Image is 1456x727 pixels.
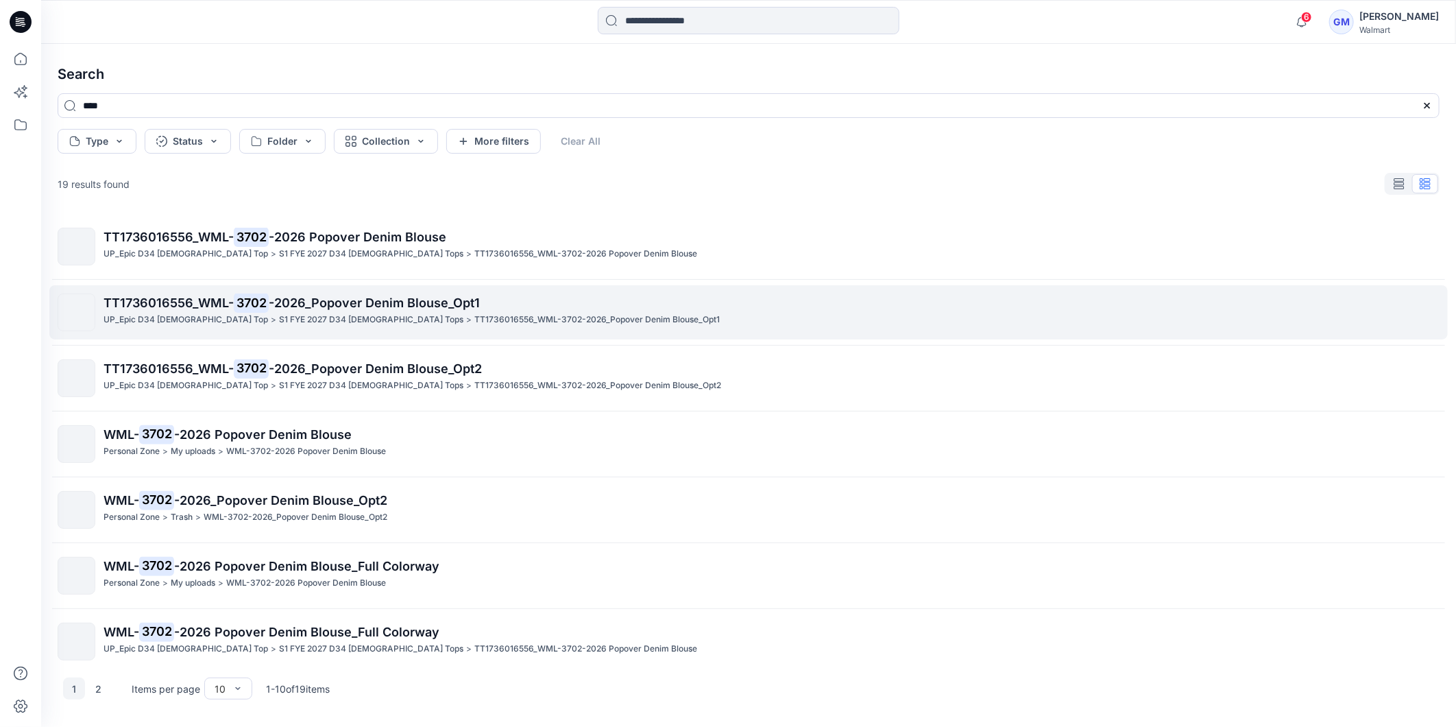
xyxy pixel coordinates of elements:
button: Folder [239,129,326,154]
p: UP_Epic D34 Ladies Top [104,313,268,327]
span: TT1736016556_WML- [104,296,234,310]
p: TT1736016556_WML-3702-2026_Popover Denim Blouse_Opt1 [474,313,720,327]
a: TT1736016556_WML-3702-2026 Popover Denim BlouseUP_Epic D34 [DEMOGRAPHIC_DATA] Top>S1 FYE 2027 D34... [49,219,1448,274]
p: Personal Zone [104,444,160,459]
span: WML- [104,493,139,508]
a: WML-3702-2026 Popover Denim Blouse_Full ColorwayPersonal Zone>My uploads>WML-3702-2026 Popover De... [49,549,1448,603]
p: UP_Epic D34 Ladies Top [104,642,268,656]
p: > [271,642,276,656]
p: S1 FYE 2027 D34 Ladies Tops [279,379,463,393]
p: > [271,379,276,393]
mark: 3702 [139,556,174,575]
a: TT1736016556_WML-3702-2026_Popover Denim Blouse_Opt2UP_Epic D34 [DEMOGRAPHIC_DATA] Top>S1 FYE 202... [49,351,1448,405]
button: Type [58,129,136,154]
button: 2 [88,678,110,700]
mark: 3702 [234,293,269,312]
button: More filters [446,129,541,154]
span: WML- [104,427,139,442]
a: WML-3702-2026 Popover Denim BlousePersonal Zone>My uploads>WML-3702-2026 Popover Denim Blouse [49,417,1448,471]
button: Collection [334,129,438,154]
p: Trash [171,510,193,525]
p: My uploads [171,444,215,459]
p: UP_Epic D34 Ladies Top [104,379,268,393]
span: -2026_Popover Denim Blouse_Opt1 [269,296,480,310]
p: > [466,247,472,261]
p: > [466,642,472,656]
mark: 3702 [139,425,174,444]
p: Personal Zone [104,510,160,525]
span: WML- [104,559,139,573]
p: > [162,444,168,459]
p: S1 FYE 2027 D34 Ladies Tops [279,642,463,656]
p: Items per page [132,682,200,696]
p: WML-3702-2026 Popover Denim Blouse [226,444,386,459]
span: -2026 Popover Denim Blouse_Full Colorway [174,625,439,639]
p: > [271,247,276,261]
button: 1 [63,678,85,700]
div: 10 [215,682,226,696]
p: UP_Epic D34 Ladies Top [104,247,268,261]
span: -2026 Popover Denim Blouse [174,427,352,442]
p: Personal Zone [104,576,160,591]
h4: Search [47,55,1451,93]
span: WML- [104,625,139,639]
mark: 3702 [234,359,269,378]
button: Status [145,129,231,154]
p: > [162,510,168,525]
p: TT1736016556_WML-3702-2026 Popover Denim Blouse [474,247,697,261]
div: [PERSON_NAME] [1359,8,1439,25]
a: TT1736016556_WML-3702-2026_Popover Denim Blouse_Opt1UP_Epic D34 [DEMOGRAPHIC_DATA] Top>S1 FYE 202... [49,285,1448,339]
span: 6 [1301,12,1312,23]
span: TT1736016556_WML- [104,230,234,244]
span: -2026_Popover Denim Blouse_Opt2 [174,493,387,508]
p: > [271,313,276,327]
a: WML-3702-2026 Popover Denim Blouse_Full ColorwayUP_Epic D34 [DEMOGRAPHIC_DATA] Top>S1 FYE 2027 D3... [49,615,1448,669]
p: S1 FYE 2027 D34 Ladies Tops [279,313,463,327]
p: > [195,510,201,525]
p: > [466,379,472,393]
p: TT1736016556_WML-3702-2026 Popover Denim Blouse [474,642,697,656]
span: -2026 Popover Denim Blouse_Full Colorway [174,559,439,573]
div: Walmart [1359,25,1439,35]
p: 19 results found [58,177,130,191]
p: WML-3702-2026_Popover Denim Blouse_Opt2 [204,510,387,525]
span: TT1736016556_WML- [104,361,234,376]
p: 1 - 10 of 19 items [266,682,330,696]
span: -2026_Popover Denim Blouse_Opt2 [269,361,482,376]
p: > [218,444,223,459]
p: My uploads [171,576,215,591]
div: GM [1329,10,1354,34]
mark: 3702 [234,227,269,246]
mark: 3702 [139,622,174,641]
p: > [218,576,223,591]
a: WML-3702-2026_Popover Denim Blouse_Opt2Personal Zone>Trash>WML-3702-2026_Popover Denim Blouse_Opt2 [49,483,1448,537]
p: S1 FYE 2027 D34 Ladies Tops [279,247,463,261]
p: > [466,313,472,327]
p: TT1736016556_WML-3702-2026_Popover Denim Blouse_Opt2 [474,379,721,393]
p: > [162,576,168,591]
mark: 3702 [139,490,174,510]
p: WML-3702-2026 Popover Denim Blouse [226,576,386,591]
span: -2026 Popover Denim Blouse [269,230,446,244]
